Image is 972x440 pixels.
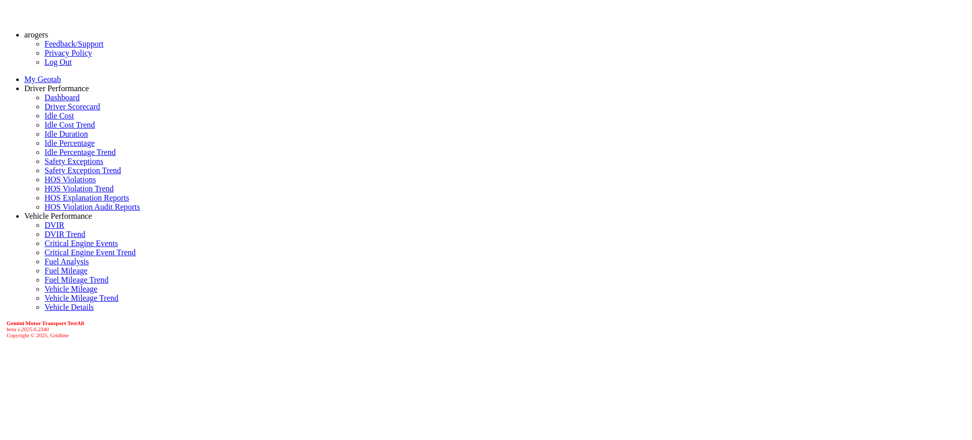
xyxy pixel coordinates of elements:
a: My Geotab [24,75,61,84]
a: DVIR Trend [45,230,85,238]
a: Privacy Policy [45,49,92,57]
div: Copyright © 2025, Gridline [7,320,968,338]
a: Vehicle Mileage [45,285,97,293]
a: Idle Duration [45,130,88,138]
a: Feedback/Support [45,39,103,48]
a: arogers [24,30,48,39]
a: HOS Explanation Reports [45,193,129,202]
a: HOS Violation Trend [45,184,114,193]
a: Safety Exception Trend [45,166,121,175]
a: HOS Violations [45,175,96,184]
a: Driver Scorecard [45,102,100,111]
i: beta v.2025.6.2340 [7,326,49,332]
a: Vehicle Details [45,303,94,311]
a: Safety Exceptions [45,157,103,166]
a: Dashboard [45,93,79,102]
a: Fuel Mileage Trend [45,275,108,284]
a: Fuel Mileage [45,266,88,275]
a: HOS Violation Audit Reports [45,203,140,211]
a: Driver Performance [24,84,89,93]
a: Idle Percentage [45,139,95,147]
a: Vehicle Mileage Trend [45,294,118,302]
a: Vehicle Performance [24,212,92,220]
a: Critical Engine Events [45,239,118,248]
a: Idle Cost Trend [45,121,95,129]
a: DVIR [45,221,64,229]
a: Idle Cost [45,111,74,120]
a: Idle Percentage Trend [45,148,115,156]
a: Log Out [45,58,72,66]
b: Gemini Motor Transport TestAll [7,320,84,326]
a: Fuel Analysis [45,257,89,266]
a: Critical Engine Event Trend [45,248,136,257]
